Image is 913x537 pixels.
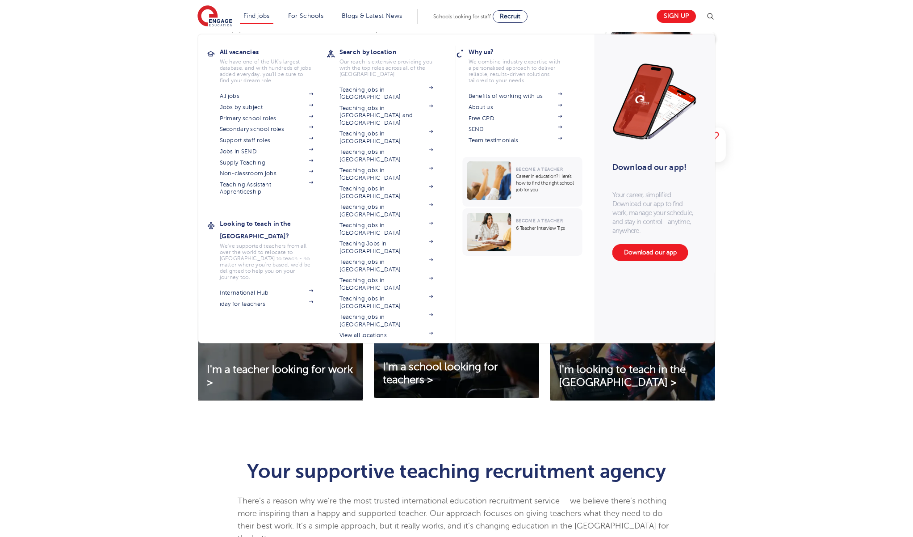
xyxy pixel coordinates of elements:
a: Become a TeacherCareer in education? Here’s how to find the right school job for you [463,157,585,207]
h3: All vacancies [220,46,327,58]
span: Schools looking for staff [433,13,491,20]
a: Download our app [612,244,688,261]
h3: Search by location [339,46,447,58]
a: Find jobs [243,13,270,19]
a: I'm looking to teach in the [GEOGRAPHIC_DATA] > [550,364,715,389]
a: Search by locationOur reach is extensive providing you with the top roles across all of the [GEOG... [339,46,447,77]
a: Teaching jobs in [GEOGRAPHIC_DATA] [339,258,433,273]
a: Support staff roles [220,137,314,144]
a: I'm a teacher looking for work > [198,364,363,389]
a: Looking to teach in the [GEOGRAPHIC_DATA]?We've supported teachers from all over the world to rel... [220,217,327,280]
span: Become a Teacher [516,218,563,223]
a: Teaching jobs in [GEOGRAPHIC_DATA] [339,295,433,310]
h3: Looking to teach in the [GEOGRAPHIC_DATA]? [220,217,327,242]
a: Teaching jobs in [GEOGRAPHIC_DATA] [339,167,433,182]
a: Teaching jobs in [GEOGRAPHIC_DATA] [339,148,433,163]
a: Teaching jobs in [GEOGRAPHIC_DATA] [339,130,433,145]
p: Your career, simplified. Download our app to find work, manage your schedule, and stay in control... [612,190,697,235]
a: All jobs [220,93,314,100]
a: Teaching jobs in [GEOGRAPHIC_DATA] [339,313,433,328]
a: Blogs & Latest News [342,13,402,19]
p: We have one of the UK's largest database. and with hundreds of jobs added everyday. you'll be sur... [220,59,314,84]
a: Non-classroom jobs [220,170,314,177]
a: Become a Teacher6 Teacher Interview Tips [463,208,585,256]
a: iday for teachers [220,300,314,308]
a: Benefits of working with us [469,93,562,100]
a: For Schools [288,13,323,19]
p: Career in education? Here’s how to find the right school job for you [516,173,578,193]
h1: Your supportive teaching recruitment agency [238,461,676,481]
a: Primary school roles [220,115,314,122]
a: Jobs in SEND [220,148,314,155]
span: I'm a teacher looking for work > [207,364,353,389]
a: Recruit [493,10,528,23]
p: We've supported teachers from all over the world to relocate to [GEOGRAPHIC_DATA] to teach - no m... [220,243,314,280]
a: SEND [469,126,562,133]
a: Jobs by subject [220,104,314,111]
img: Engage Education [197,5,232,28]
a: About us [469,104,562,111]
a: Secondary school roles [220,126,314,133]
h3: Why us? [469,46,576,58]
a: Teaching jobs in [GEOGRAPHIC_DATA] [339,86,433,101]
a: International Hub [220,289,314,296]
span: Become a Teacher [516,167,563,172]
span: I'm looking to teach in the [GEOGRAPHIC_DATA] > [559,364,686,389]
p: We combine industry expertise with a personalised approach to deliver reliable, results-driven so... [469,59,562,84]
a: Teaching Assistant Apprenticeship [220,181,314,196]
a: Teaching Jobs in [GEOGRAPHIC_DATA] [339,240,433,255]
img: I'm a teacher looking for work [198,251,363,401]
a: Teaching jobs in [GEOGRAPHIC_DATA] and [GEOGRAPHIC_DATA] [339,105,433,127]
a: Free CPD [469,115,562,122]
a: Teaching jobs in [GEOGRAPHIC_DATA] [339,203,433,218]
p: 6 Teacher Interview Tips [516,225,578,232]
a: Why us?We combine industry expertise with a personalised approach to deliver reliable, results-dr... [469,46,576,84]
a: Teaching jobs in [GEOGRAPHIC_DATA] [339,185,433,200]
a: Sign up [657,10,696,23]
a: View all locations [339,332,433,339]
span: I'm a school looking for teachers > [383,361,498,386]
a: Team testimonials [469,137,562,144]
span: Recruit [500,13,520,20]
p: Our reach is extensive providing you with the top roles across all of the [GEOGRAPHIC_DATA] [339,59,433,77]
a: All vacanciesWe have one of the UK's largest database. and with hundreds of jobs added everyday. ... [220,46,327,84]
a: I'm a school looking for teachers > [374,361,539,387]
a: Supply Teaching [220,159,314,166]
a: Teaching jobs in [GEOGRAPHIC_DATA] [339,277,433,292]
h3: Download our app! [612,157,693,177]
a: Teaching jobs in [GEOGRAPHIC_DATA] [339,222,433,237]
